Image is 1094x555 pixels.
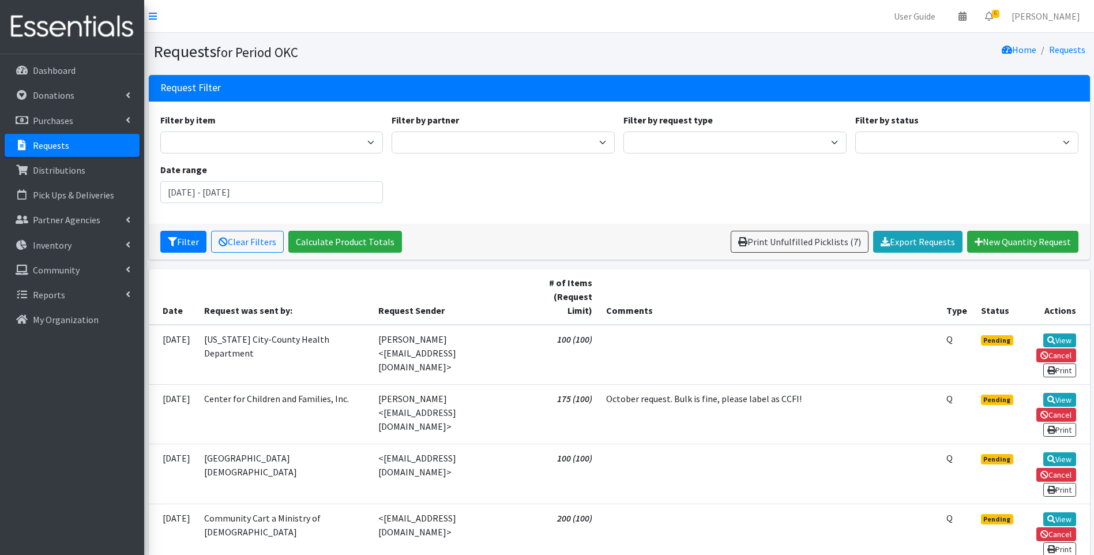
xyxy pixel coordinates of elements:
[946,333,953,345] abbr: Quantity
[197,325,372,385] td: [US_STATE] City-County Health Department
[371,384,532,444] td: [PERSON_NAME] <[EMAIL_ADDRESS][DOMAIN_NAME]>
[160,113,216,127] label: Filter by item
[5,109,140,132] a: Purchases
[1043,333,1076,347] a: View
[33,115,73,126] p: Purchases
[532,269,599,325] th: # of Items (Request Limit)
[885,5,945,28] a: User Guide
[288,231,402,253] a: Calculate Product Totals
[5,134,140,157] a: Requests
[974,269,1022,325] th: Status
[981,514,1014,524] span: Pending
[371,269,532,325] th: Request Sender
[5,308,140,331] a: My Organization
[153,42,615,62] h1: Requests
[371,325,532,385] td: [PERSON_NAME] <[EMAIL_ADDRESS][DOMAIN_NAME]>
[149,269,197,325] th: Date
[5,208,140,231] a: Partner Agencies
[33,89,74,101] p: Donations
[197,444,372,504] td: [GEOGRAPHIC_DATA][DEMOGRAPHIC_DATA]
[5,84,140,107] a: Donations
[5,258,140,282] a: Community
[623,113,713,127] label: Filter by request type
[392,113,459,127] label: Filter by partner
[33,214,100,226] p: Partner Agencies
[149,384,197,444] td: [DATE]
[1036,527,1076,541] a: Cancel
[33,140,69,151] p: Requests
[1036,348,1076,362] a: Cancel
[197,269,372,325] th: Request was sent by:
[946,512,953,524] abbr: Quantity
[211,231,284,253] a: Clear Filters
[946,452,953,464] abbr: Quantity
[216,44,298,61] small: for Period OKC
[939,269,974,325] th: Type
[532,384,599,444] td: 175 (100)
[1043,483,1076,497] a: Print
[981,335,1014,346] span: Pending
[5,59,140,82] a: Dashboard
[981,454,1014,464] span: Pending
[160,82,221,94] h3: Request Filter
[33,314,99,325] p: My Organization
[160,231,206,253] button: Filter
[1002,44,1036,55] a: Home
[5,7,140,46] img: HumanEssentials
[946,393,953,404] abbr: Quantity
[33,189,114,201] p: Pick Ups & Deliveries
[1043,393,1076,407] a: View
[5,283,140,306] a: Reports
[160,163,207,177] label: Date range
[731,231,869,253] a: Print Unfulfilled Picklists (7)
[5,234,140,257] a: Inventory
[992,10,999,18] span: 6
[371,444,532,504] td: <[EMAIL_ADDRESS][DOMAIN_NAME]>
[1036,468,1076,482] a: Cancel
[1043,363,1076,377] a: Print
[1049,44,1085,55] a: Requests
[855,113,919,127] label: Filter by status
[976,5,1002,28] a: 6
[532,325,599,385] td: 100 (100)
[33,239,72,251] p: Inventory
[33,65,76,76] p: Dashboard
[5,159,140,182] a: Distributions
[599,269,939,325] th: Comments
[1002,5,1089,28] a: [PERSON_NAME]
[873,231,963,253] a: Export Requests
[967,231,1078,253] a: New Quantity Request
[981,395,1014,405] span: Pending
[33,164,85,176] p: Distributions
[197,384,372,444] td: Center for Children and Families, Inc.
[1022,269,1089,325] th: Actions
[1043,423,1076,437] a: Print
[149,325,197,385] td: [DATE]
[33,289,65,301] p: Reports
[5,183,140,207] a: Pick Ups & Deliveries
[1043,452,1076,466] a: View
[149,444,197,504] td: [DATE]
[599,384,939,444] td: October request. Bulk is fine, please label as CCFI!
[1043,512,1076,526] a: View
[160,181,384,203] input: January 1, 2011 - December 31, 2011
[33,264,80,276] p: Community
[1036,408,1076,422] a: Cancel
[532,444,599,504] td: 100 (100)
